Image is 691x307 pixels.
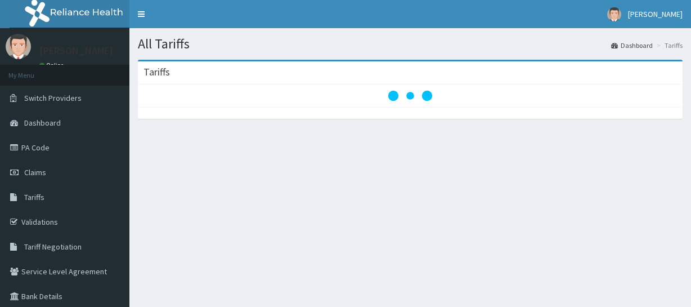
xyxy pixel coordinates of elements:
[388,73,433,118] svg: audio-loading
[607,7,621,21] img: User Image
[654,41,683,50] li: Tariffs
[628,9,683,19] span: [PERSON_NAME]
[611,41,653,50] a: Dashboard
[24,167,46,177] span: Claims
[24,242,82,252] span: Tariff Negotiation
[24,118,61,128] span: Dashboard
[24,192,44,202] span: Tariffs
[138,37,683,51] h1: All Tariffs
[143,67,170,77] h3: Tariffs
[24,93,82,103] span: Switch Providers
[39,46,113,56] p: [PERSON_NAME]
[39,61,66,69] a: Online
[6,34,31,59] img: User Image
